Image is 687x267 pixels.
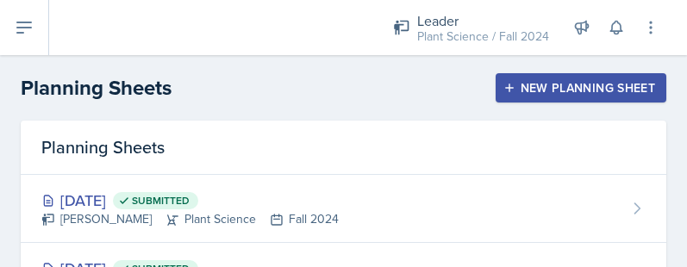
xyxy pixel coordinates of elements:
[41,210,339,228] div: [PERSON_NAME] Plant Science Fall 2024
[496,73,666,102] button: New Planning Sheet
[21,72,172,103] h2: Planning Sheets
[132,194,190,208] span: Submitted
[41,189,339,212] div: [DATE]
[21,121,666,175] div: Planning Sheets
[417,28,549,46] div: Plant Science / Fall 2024
[21,175,666,243] a: [DATE] Submitted [PERSON_NAME]Plant ScienceFall 2024
[507,81,655,95] div: New Planning Sheet
[417,10,549,31] div: Leader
